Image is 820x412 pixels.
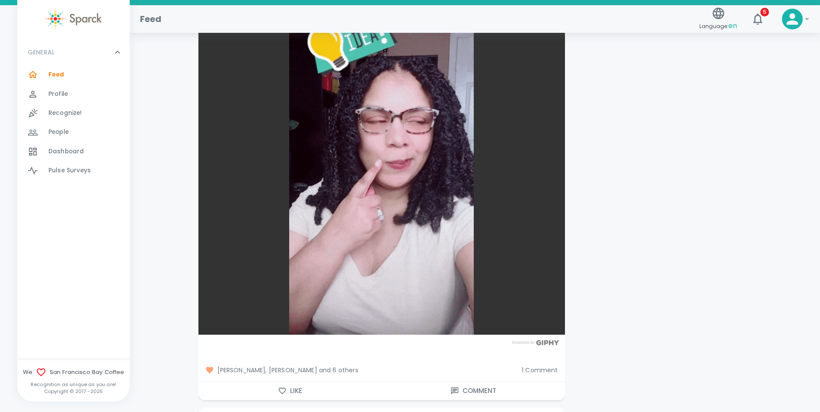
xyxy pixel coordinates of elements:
[699,20,737,32] span: Language:
[17,65,130,84] a: Feed
[17,388,130,395] p: Copyright © 2017 - 2025
[17,367,130,377] span: We San Francisco Bay Coffee
[17,161,130,180] a: Pulse Surveys
[48,109,82,117] span: Recognize!
[760,8,769,16] span: 5
[48,70,64,79] span: Feed
[17,85,130,104] a: Profile
[17,9,130,29] a: Sparck logo
[17,39,130,65] div: GENERAL
[48,128,69,136] span: People
[17,123,130,142] a: People
[728,21,737,31] span: en
[140,12,162,26] h1: Feed
[45,9,102,29] img: Sparck logo
[17,65,130,184] div: GENERAL
[522,366,558,374] span: 1 Comment
[17,381,130,388] p: Recognition as unique as you are!
[17,104,130,123] a: Recognize!
[28,48,54,57] p: GENERAL
[48,90,68,98] span: Profile
[510,340,562,345] img: Powered by GIPHY
[48,147,84,156] span: Dashboard
[747,9,768,29] button: 5
[48,166,91,175] span: Pulse Surveys
[17,142,130,161] a: Dashboard
[696,4,740,35] button: Language:en
[205,366,515,374] span: [PERSON_NAME], [PERSON_NAME] and 6 others
[382,382,565,400] button: Comment
[198,382,382,400] button: Like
